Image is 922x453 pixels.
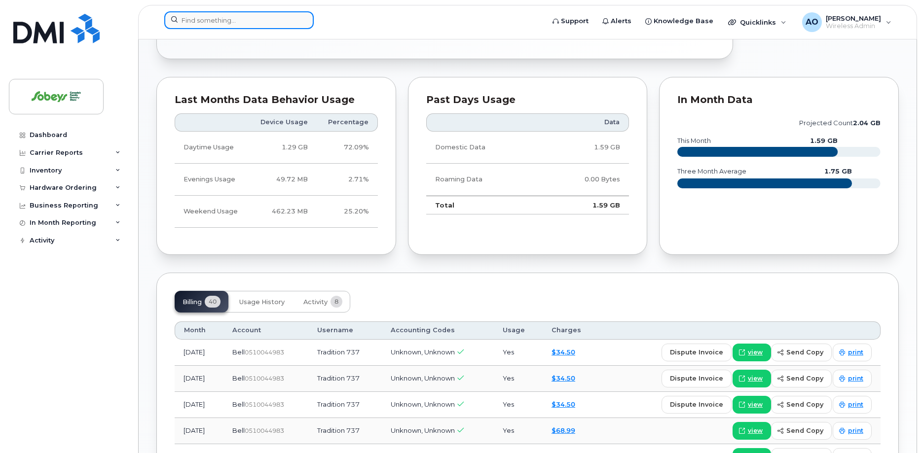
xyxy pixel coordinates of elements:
span: print [848,426,863,435]
text: three month average [677,168,746,175]
a: print [833,396,872,414]
span: Unknown, Unknown [391,426,455,434]
a: print [833,370,872,387]
text: 1.75 GB [824,168,852,175]
button: send copy [771,370,832,387]
span: Bell [232,348,245,356]
span: 0510044983 [245,375,284,382]
a: view [733,422,771,440]
span: print [848,400,863,409]
td: [DATE] [175,418,223,444]
span: send copy [786,374,823,383]
th: Accounting Codes [382,321,494,339]
span: view [748,374,763,383]
td: 1.59 GB [540,132,629,164]
span: Usage History [239,298,285,306]
td: Tradition 737 [308,418,382,444]
a: view [733,396,771,414]
span: print [848,374,863,383]
button: send copy [771,344,832,361]
a: $34.50 [552,348,575,356]
span: 8 [331,296,342,308]
div: Past Days Usage [426,95,629,105]
span: Bell [232,374,245,382]
a: $34.50 [552,374,575,382]
span: Knowledge Base [654,16,713,26]
a: view [733,370,771,387]
td: Tradition 737 [308,392,382,418]
td: Weekend Usage [175,196,249,228]
td: 49.72 MB [249,164,317,196]
td: Evenings Usage [175,164,249,196]
td: Yes [494,366,543,392]
button: send copy [771,396,832,414]
button: send copy [771,422,832,440]
a: print [833,422,872,440]
input: Find something... [164,11,314,29]
th: Device Usage [249,113,317,131]
th: Username [308,321,382,339]
span: Unknown, Unknown [391,374,455,382]
span: send copy [786,426,823,435]
span: Alerts [611,16,631,26]
span: Bell [232,426,245,434]
span: Support [561,16,589,26]
span: dispute invoice [670,348,723,357]
text: projected count [799,119,881,127]
td: [DATE] [175,340,223,366]
td: 72.09% [317,132,377,164]
span: view [748,426,763,435]
td: 0.00 Bytes [540,164,629,196]
th: Data [540,113,629,131]
td: Yes [494,340,543,366]
tr: Friday from 6:00pm to Monday 8:00am [175,196,378,228]
td: Yes [494,392,543,418]
td: [DATE] [175,392,223,418]
tspan: 2.04 GB [853,119,881,127]
span: Quicklinks [740,18,776,26]
td: Roaming Data [426,164,540,196]
a: Knowledge Base [638,11,720,31]
span: AO [806,16,818,28]
a: Alerts [595,11,638,31]
td: 462.23 MB [249,196,317,228]
th: Month [175,321,223,339]
div: Antonio Orgera [795,12,898,32]
a: Support [546,11,595,31]
a: $34.50 [552,400,575,408]
button: dispute invoice [662,344,732,361]
span: send copy [786,400,823,409]
th: Usage [494,321,543,339]
span: Wireless Admin [826,22,881,30]
td: [DATE] [175,366,223,392]
text: this month [677,137,711,144]
td: Domestic Data [426,132,540,164]
td: 1.29 GB [249,132,317,164]
span: 0510044983 [245,348,284,356]
span: view [748,400,763,409]
a: view [733,344,771,361]
span: dispute invoice [670,374,723,383]
span: Bell [232,400,245,408]
div: In Month Data [677,95,881,105]
span: Unknown, Unknown [391,400,455,408]
span: [PERSON_NAME] [826,14,881,22]
td: Total [426,196,540,214]
span: send copy [786,348,823,357]
th: Account [223,321,308,339]
td: 25.20% [317,196,377,228]
button: dispute invoice [662,396,732,414]
td: 1.59 GB [540,196,629,214]
td: Tradition 737 [308,366,382,392]
span: Activity [303,298,328,306]
span: dispute invoice [670,400,723,409]
td: Tradition 737 [308,340,382,366]
a: print [833,344,872,361]
span: 0510044983 [245,427,284,434]
text: 1.59 GB [811,137,838,144]
td: Daytime Usage [175,132,249,164]
th: Percentage [317,113,377,131]
span: print [848,348,863,357]
div: Quicklinks [721,12,793,32]
span: 0510044983 [245,401,284,408]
